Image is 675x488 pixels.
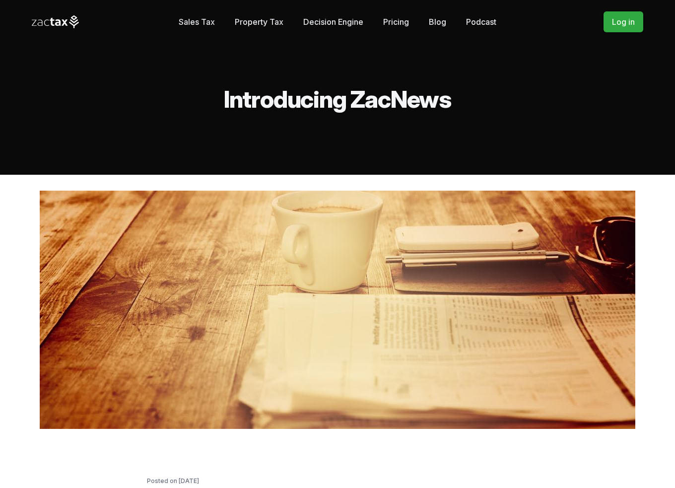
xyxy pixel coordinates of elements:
img: zac-news.jpg [40,191,635,429]
a: Log in [604,11,643,32]
a: Blog [429,12,446,32]
a: Pricing [383,12,409,32]
a: Podcast [466,12,496,32]
a: Decision Engine [303,12,363,32]
a: Property Tax [235,12,283,32]
h2: Introducing ZacNews [32,87,643,111]
div: Posted on [DATE] [147,477,528,486]
a: Sales Tax [179,12,215,32]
